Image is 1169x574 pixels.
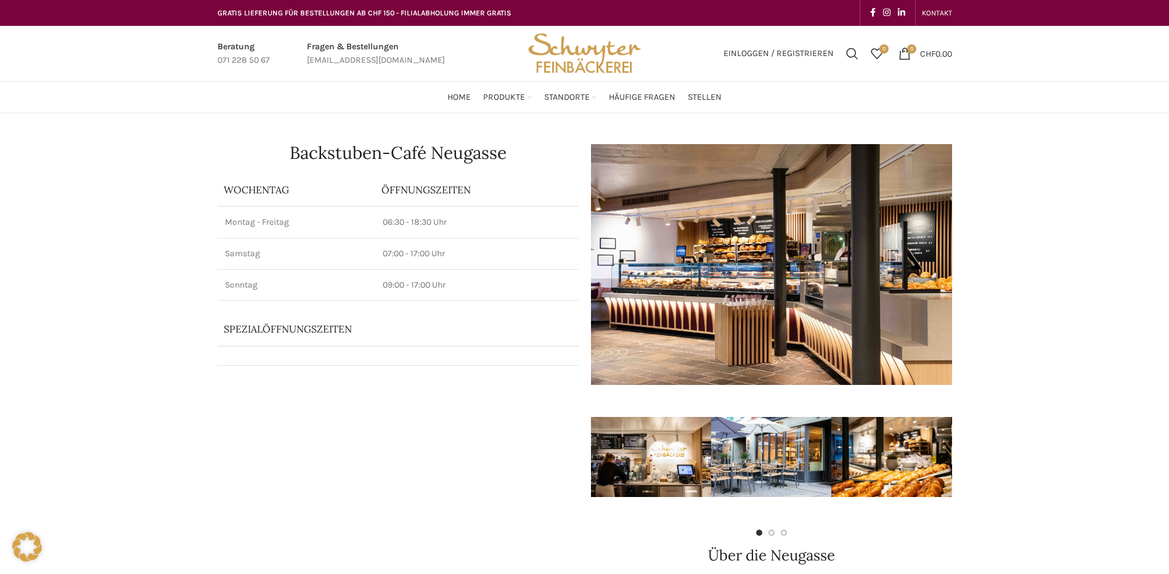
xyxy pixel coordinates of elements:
[225,216,368,228] p: Montag - Freitag
[916,1,958,25] div: Secondary navigation
[383,279,571,291] p: 09:00 - 17:00 Uhr
[381,183,572,196] p: ÖFFNUNGSZEITEN
[920,48,935,59] span: CHF
[831,417,951,497] img: schwyter-12
[483,92,525,103] span: Produkte
[524,47,645,58] a: Site logo
[768,530,775,536] li: Go to slide 2
[922,1,952,25] a: KONTAKT
[225,279,368,291] p: Sonntag
[879,44,889,54] span: 0
[307,40,445,68] a: Infobox link
[688,85,722,110] a: Stellen
[383,248,571,260] p: 07:00 - 17:00 Uhr
[756,530,762,536] li: Go to slide 1
[211,85,958,110] div: Main navigation
[892,41,958,66] a: 0 CHF0.00
[609,85,675,110] a: Häufige Fragen
[591,397,711,517] div: 1 / 7
[951,397,1072,517] div: 4 / 7
[591,417,711,497] img: schwyter-17
[865,41,889,66] a: 0
[920,48,952,59] bdi: 0.00
[483,85,532,110] a: Produkte
[218,144,579,161] h1: Backstuben-Café Neugasse
[865,41,889,66] div: Meine Wunschliste
[894,4,909,22] a: Linkedin social link
[866,4,879,22] a: Facebook social link
[591,548,952,563] h2: Über die Neugasse
[524,26,645,81] img: Bäckerei Schwyter
[711,397,831,517] div: 2 / 7
[781,530,787,536] li: Go to slide 3
[383,216,571,228] p: 06:30 - 18:30 Uhr
[224,183,369,196] p: Wochentag
[688,92,722,103] span: Stellen
[447,85,471,110] a: Home
[218,40,270,68] a: Infobox link
[840,41,865,66] a: Suchen
[951,417,1072,497] img: schwyter-10
[609,92,675,103] span: Häufige Fragen
[922,9,952,17] span: KONTAKT
[907,44,916,54] span: 0
[711,417,831,497] img: schwyter-61
[544,92,590,103] span: Standorte
[723,49,834,58] span: Einloggen / Registrieren
[831,397,951,517] div: 3 / 7
[225,248,368,260] p: Samstag
[224,322,538,336] p: Spezialöffnungszeiten
[544,85,597,110] a: Standorte
[218,9,511,17] span: GRATIS LIEFERUNG FÜR BESTELLUNGEN AB CHF 150 - FILIALABHOLUNG IMMER GRATIS
[879,4,894,22] a: Instagram social link
[717,41,840,66] a: Einloggen / Registrieren
[447,92,471,103] span: Home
